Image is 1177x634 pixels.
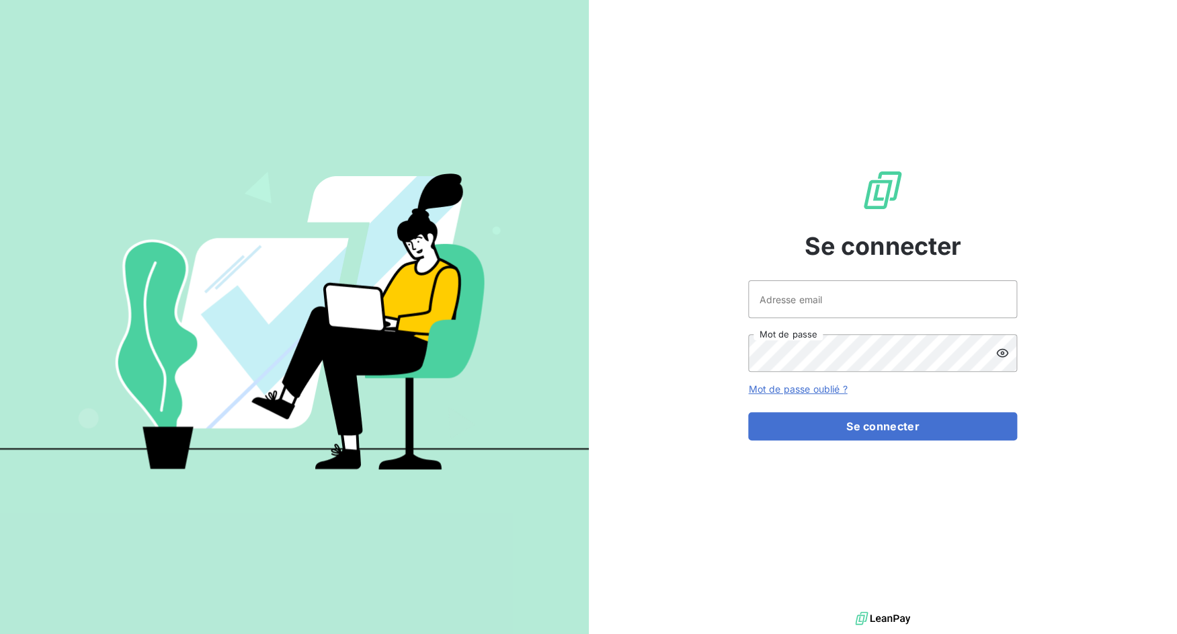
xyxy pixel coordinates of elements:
[748,280,1017,318] input: placeholder
[855,608,910,629] img: logo
[748,383,847,395] a: Mot de passe oublié ?
[804,228,961,264] span: Se connecter
[861,169,904,212] img: Logo LeanPay
[748,412,1017,440] button: Se connecter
